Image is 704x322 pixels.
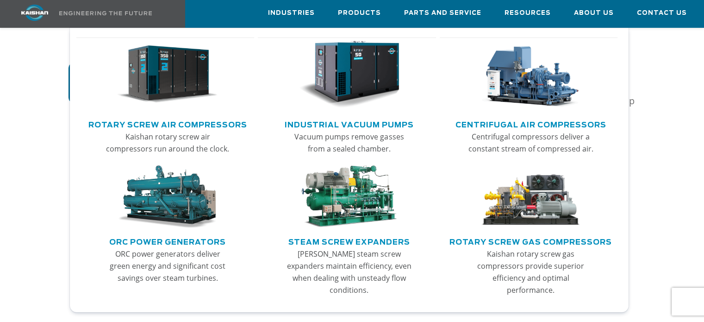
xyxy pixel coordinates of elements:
a: Steam Screw Expanders [288,234,410,248]
span: Parts and Service [404,8,481,19]
a: Parts and Service [404,0,481,25]
a: Industries [268,0,315,25]
p: Centrifugal compressors deliver a constant stream of compressed air. [468,131,593,155]
a: Products [338,0,381,25]
p: [PERSON_NAME] steam screw expanders maintain efficiency, even when dealing with unsteady flow con... [287,248,411,296]
a: Centrifugal Air Compressors [455,117,606,131]
a: Rotary Screw Air Compressors [88,117,247,131]
span: About Us [574,8,614,19]
a: Resources [505,0,551,25]
a: Industrial Vacuum Pumps [285,117,414,131]
img: thumb-Steam-Screw-Expanders [299,165,399,228]
p: ORC power generators deliver green energy and significant cost savings over steam turbines. [105,248,230,284]
span: Resources [505,8,551,19]
img: Engineering the future [59,11,152,15]
a: ORC Power Generators [109,234,226,248]
img: thumb-ORC-Power-Generators [117,165,218,228]
p: Kaishan rotary screw air compressors run around the clock. [105,131,230,155]
img: thumb-Rotary-Screw-Air-Compressors [117,41,218,108]
span: Products [338,8,381,19]
a: Contact Us [637,0,687,25]
img: thumb-Industrial-Vacuum-Pumps [299,41,399,108]
span: Industries [268,8,315,19]
a: About Us [574,0,614,25]
p: Kaishan rotary screw gas compressors provide superior efficiency and optimal performance. [468,248,593,296]
img: thumb-Centrifugal-Air-Compressors [480,41,581,108]
img: thumb-Rotary-Screw-Gas-Compressors [480,165,581,228]
img: warranty [65,62,347,258]
a: Rotary Screw Gas Compressors [449,234,612,248]
span: Contact Us [637,8,687,19]
p: Vacuum pumps remove gasses from a sealed chamber. [287,131,411,155]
